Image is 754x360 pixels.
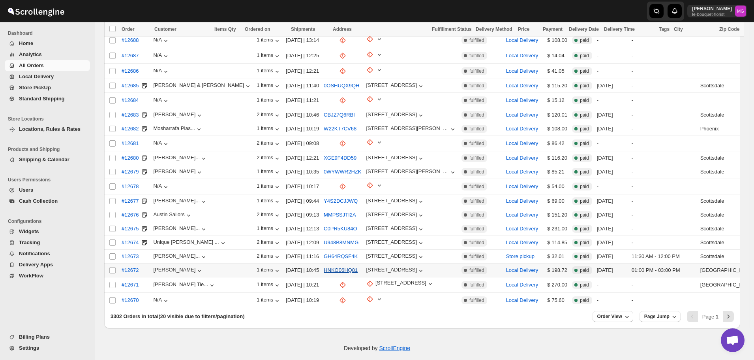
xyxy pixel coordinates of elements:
[257,198,281,205] button: 1 items
[469,169,484,175] span: fulfilled
[632,67,680,75] div: -
[122,52,139,60] span: #12687
[117,279,143,291] button: #12671
[117,294,143,307] button: #12670
[19,228,39,234] span: Widgets
[597,313,622,320] span: Order View
[366,155,417,160] div: [STREET_ADDRESS]
[506,37,538,43] button: Local Delivery
[257,267,281,275] div: 1 items
[597,139,627,147] div: -
[506,155,538,161] button: Local Delivery
[366,111,417,117] div: [STREET_ADDRESS]
[117,180,143,193] button: #12678
[153,183,170,191] div: N/A
[257,168,281,176] button: 1 items
[375,280,426,288] div: [STREET_ADDRESS]
[117,250,143,263] button: #12673
[153,52,170,60] button: N/A
[333,26,352,32] span: Address
[324,226,357,232] button: C0PR5KU84O
[476,26,512,32] span: Delivery Method
[597,52,627,60] div: -
[153,140,170,148] div: N/A
[632,139,680,147] div: -
[257,225,281,233] button: 1 items
[597,168,627,176] div: [DATE]
[506,97,538,103] button: Local Delivery
[659,26,670,32] span: Tags
[506,53,538,58] button: Local Delivery
[366,225,417,231] div: [STREET_ADDRESS]
[257,297,281,305] button: 1 items
[153,297,170,305] div: N/A
[547,125,567,133] div: $ 108.00
[580,53,589,59] span: paid
[19,85,51,90] span: Store PickUp
[19,40,33,46] span: Home
[719,26,739,32] span: Zip Code
[580,68,589,74] span: paid
[153,111,203,119] div: [PERSON_NAME]
[122,82,139,90] span: #12685
[5,38,90,49] button: Home
[324,126,356,132] button: W22KT7CV68
[286,139,319,147] div: [DATE] | 09:08
[597,36,627,44] div: -
[547,183,567,190] div: $ 54.00
[366,253,417,259] div: [STREET_ADDRESS]
[632,52,680,60] div: -
[257,68,281,75] div: 1 items
[286,36,319,44] div: [DATE] | 13:14
[257,155,281,162] button: 2 items
[5,196,90,207] button: Cash Collection
[122,67,139,75] span: #12686
[257,183,281,191] button: 1 items
[117,209,143,221] button: #12676
[153,225,208,233] button: [PERSON_NAME]...
[632,168,680,176] div: -
[19,334,50,340] span: Billing Plans
[153,198,200,204] div: [PERSON_NAME]...
[286,168,319,176] div: [DATE] | 10:35
[19,262,53,268] span: Delivery Apps
[469,37,484,43] span: fulfilled
[19,239,40,245] span: Tracking
[19,74,54,79] span: Local Delivery
[122,296,139,304] span: #12670
[122,183,139,190] span: #12678
[153,211,192,219] button: Austin Sailors
[19,126,81,132] span: Locations, Rules & Rates
[700,168,754,176] div: Scottsdale
[5,124,90,135] button: Locations, Rules & Rates
[153,281,208,287] div: [PERSON_NAME] Tie...
[580,97,589,104] span: paid
[286,67,319,75] div: [DATE] | 12:21
[153,82,244,88] div: [PERSON_NAME] & [PERSON_NAME]
[644,313,670,320] span: Page Jump
[324,155,356,161] button: XGE9F4DD59
[5,154,90,165] button: Shipping & Calendar
[569,26,599,32] span: Delivery Date
[19,51,42,57] span: Analytics
[687,5,747,17] button: User menu
[19,96,65,102] span: Standard Shipping
[117,65,143,77] button: #12686
[257,281,281,289] button: 1 items
[366,155,425,162] button: [STREET_ADDRESS]
[257,253,281,261] button: 2 items
[366,239,417,245] div: [STREET_ADDRESS]
[366,125,457,133] button: [STREET_ADDRESS][PERSON_NAME]
[547,36,567,44] div: $ 108.00
[324,83,359,89] button: 0OSHUQX9QH
[153,155,208,162] button: [PERSON_NAME]...
[366,253,425,261] button: [STREET_ADDRESS]
[547,111,567,119] div: $ 120.01
[366,211,425,219] button: [STREET_ADDRESS]
[257,211,281,219] button: 2 items
[286,52,319,60] div: [DATE] | 12:25
[547,96,567,104] div: $ 15.12
[153,267,203,275] button: [PERSON_NAME]
[580,140,589,147] span: paid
